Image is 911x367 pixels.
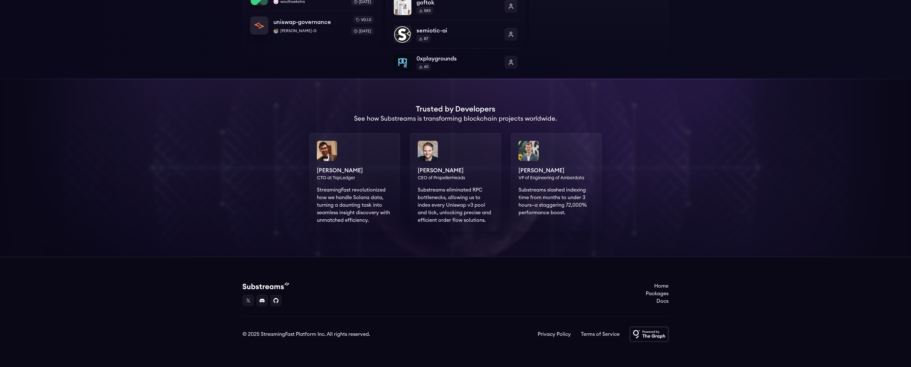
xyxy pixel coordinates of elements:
a: Home [646,282,668,290]
p: uniswap-governance [273,18,331,26]
img: 0xplaygrounds [394,54,411,71]
a: uniswap-governanceuniswap-governanceAaditya-G[PERSON_NAME]-Gv0.1.0[DATE] [250,11,374,35]
a: Packages [646,290,668,297]
a: Terms of Service [581,330,620,338]
a: Privacy Policy [538,330,571,338]
div: 583 [416,7,433,14]
p: semiotic-ai [416,26,500,35]
a: Docs [646,297,668,305]
p: 0xplaygrounds [416,54,500,63]
img: uniswap-governance [250,17,268,34]
div: v0.1.0 [353,16,374,24]
a: 0xplaygrounds0xplaygrounds60 [394,48,517,71]
div: 60 [416,63,431,71]
div: © 2025 StreamingFast Platform Inc. All rights reserved. [243,330,370,338]
h2: See how Substreams is transforming blockchain projects worldwide. [354,114,557,123]
div: 87 [416,35,431,43]
a: semiotic-aisemiotic-ai87 [394,20,517,48]
img: Powered by The Graph [630,327,668,342]
img: semiotic-ai [394,26,411,43]
h1: Trusted by Developers [416,104,496,114]
img: Substream's logo [243,282,289,290]
img: Aaditya-G [273,28,278,33]
div: [DATE] [351,27,374,35]
p: [PERSON_NAME]-G [273,28,346,33]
